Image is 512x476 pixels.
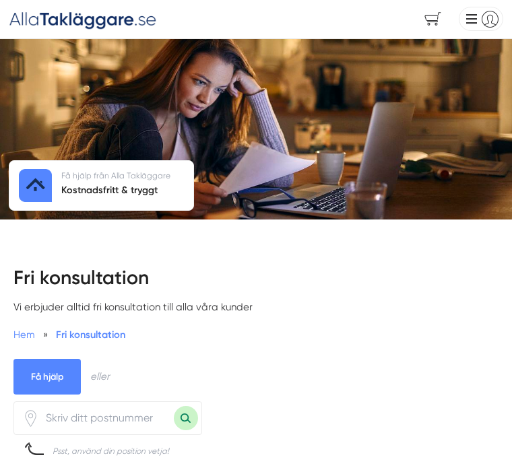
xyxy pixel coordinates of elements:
svg: Pin / Karta [22,410,39,427]
span: Få hjälp från Alla Takläggare [61,171,170,180]
img: Alla Takläggare [9,8,157,30]
div: eller [90,369,110,384]
button: Sök med postnummer [174,406,198,430]
a: Hem [13,329,35,341]
div: Psst, använd din position vetja! [53,446,169,457]
input: Skriv ditt postnummer [39,405,174,432]
nav: Breadcrumb [13,327,499,343]
span: Få hjälp [13,359,81,395]
a: Fri konsultation [56,329,125,341]
img: Kostnadsfritt & tryggt logotyp [19,169,52,202]
h1: Fri konsultation [13,265,499,300]
p: Vi erbjuder alltid fri konsultation till alla våra kunder [13,299,499,320]
span: » [43,327,48,343]
span: Klicka för att använda din position. [22,410,39,427]
h5: Kostnadsfritt & tryggt [61,183,176,201]
span: navigation-cart [415,7,451,31]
